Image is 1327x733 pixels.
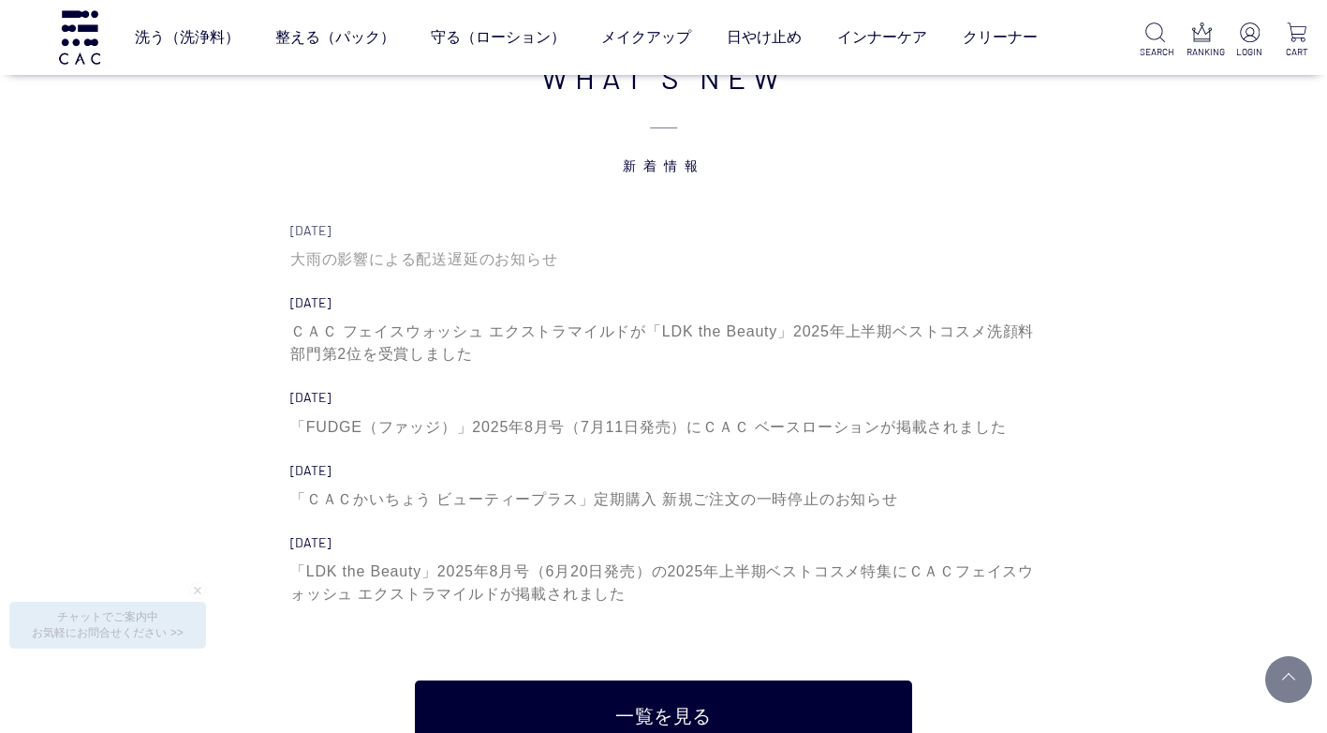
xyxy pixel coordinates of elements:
[431,11,566,64] a: 守る（ローション）
[1282,22,1312,59] a: CART
[290,222,1037,240] div: [DATE]
[166,99,1161,174] span: 新着情報
[135,11,240,64] a: 洗う（洗浄料）
[1140,45,1170,59] p: SEARCH
[290,488,1037,511] div: 「ＣＡＣかいちょう ビューティープラス」定期購入 新規ご注文の一時停止のお知らせ
[290,534,1037,606] a: [DATE] 「LDK the Beauty」2025年8月号（6月20日発売）の2025年上半期ベストコスメ特集にＣＡＣフェイスウォッシュ エクストラマイルドが掲載されました
[1187,45,1216,59] p: RANKING
[290,294,1037,366] a: [DATE] ＣＡＣ フェイスウォッシュ エクストラマイルドが「LDK the Beauty」2025年上半期ベストコスメ洗顔料部門第2位を受賞しました
[1187,22,1216,59] a: RANKING
[275,11,395,64] a: 整える（パック）
[290,462,1037,511] a: [DATE] 「ＣＡＣかいちょう ビューティープラス」定期購入 新規ご注文の一時停止のお知らせ
[727,11,802,64] a: 日やけ止め
[290,248,1037,271] div: 大雨の影響による配送遅延のお知らせ
[963,11,1038,64] a: クリーナー
[290,294,1037,312] div: [DATE]
[290,222,1037,271] a: [DATE] 大雨の影響による配送遅延のお知らせ
[290,561,1037,606] div: 「LDK the Beauty」2025年8月号（6月20日発売）の2025年上半期ベストコスメ特集にＣＡＣフェイスウォッシュ エクストラマイルドが掲載されました
[1234,45,1264,59] p: LOGIN
[601,11,691,64] a: メイクアップ
[290,389,1037,438] a: [DATE] 「FUDGE（ファッジ）」2025年8月号（7月11日発売）にＣＡＣ ベースローションが掲載されました
[290,416,1037,439] div: 「FUDGE（ファッジ）」2025年8月号（7月11日発売）にＣＡＣ ベースローションが掲載されました
[290,462,1037,480] div: [DATE]
[290,534,1037,552] div: [DATE]
[837,11,927,64] a: インナーケア
[166,54,1161,174] h2: WHAT'S NEW
[290,389,1037,407] div: [DATE]
[290,321,1037,366] div: ＣＡＣ フェイスウォッシュ エクストラマイルドが「LDK the Beauty」2025年上半期ベストコスメ洗顔料部門第2位を受賞しました
[1140,22,1170,59] a: SEARCH
[1282,45,1312,59] p: CART
[1234,22,1264,59] a: LOGIN
[56,10,103,64] img: logo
